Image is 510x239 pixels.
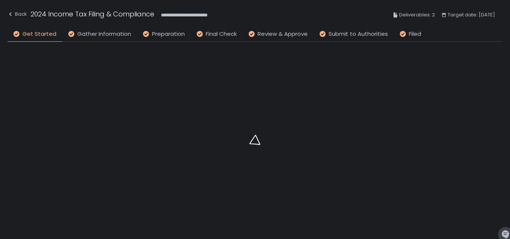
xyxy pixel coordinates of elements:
[31,9,154,19] h1: 2024 Income Tax Filing & Compliance
[409,30,421,38] span: Filed
[206,30,237,38] span: Final Check
[399,10,435,19] span: Deliverables: 2
[7,9,27,21] button: Back
[77,30,131,38] span: Gather Information
[22,30,56,38] span: Get Started
[448,10,495,19] span: Target date: [DATE]
[258,30,308,38] span: Review & Approve
[7,10,27,19] div: Back
[329,30,388,38] span: Submit to Authorities
[152,30,185,38] span: Preparation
